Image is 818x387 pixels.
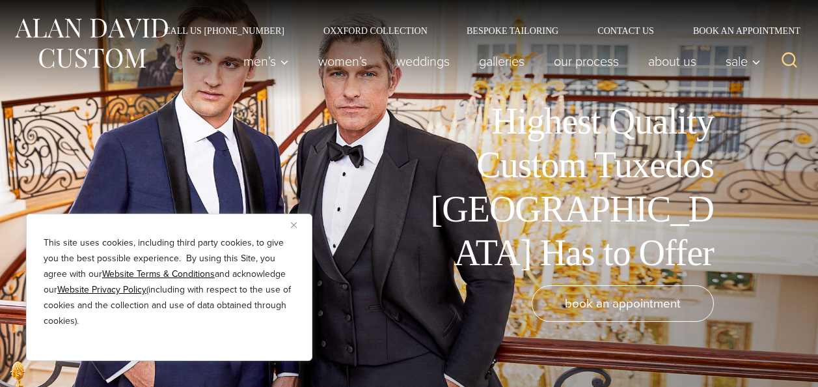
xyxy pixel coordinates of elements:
a: About Us [634,48,711,74]
a: Oxxford Collection [304,26,447,35]
button: Close [291,217,307,233]
a: Website Terms & Conditions [102,267,215,281]
nav: Secondary Navigation [144,26,805,35]
a: Website Privacy Policy [57,283,146,296]
nav: Primary Navigation [229,48,768,74]
a: Women’s [304,48,382,74]
a: weddings [382,48,465,74]
a: Bespoke Tailoring [447,26,578,35]
p: This site uses cookies, including third party cookies, to give you the best possible experience. ... [44,235,295,329]
span: Men’s [243,55,289,68]
button: View Search Form [774,46,805,77]
a: Book an Appointment [674,26,805,35]
img: Close [291,222,297,228]
span: book an appointment [565,294,681,313]
a: Call Us [PHONE_NUMBER] [144,26,304,35]
img: Alan David Custom [13,14,169,72]
a: book an appointment [532,285,714,322]
h1: Highest Quality Custom Tuxedos [GEOGRAPHIC_DATA] Has to Offer [421,100,714,275]
a: Our Process [539,48,634,74]
span: Sale [726,55,761,68]
a: Galleries [465,48,539,74]
a: Contact Us [578,26,674,35]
